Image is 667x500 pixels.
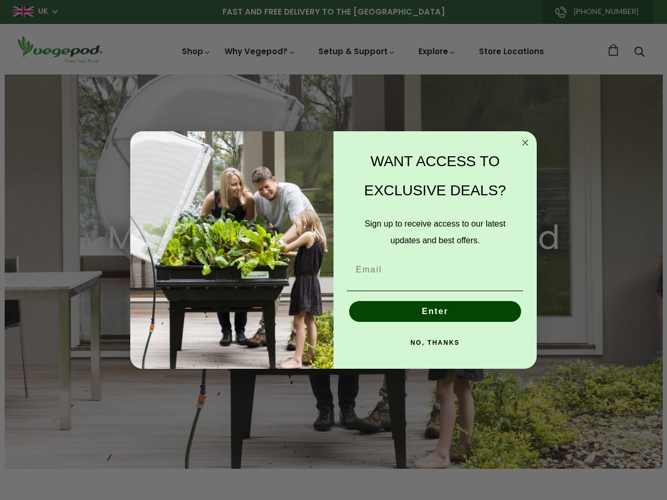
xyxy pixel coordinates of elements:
img: e9d03583-1bb1-490f-ad29-36751b3212ff.jpeg [130,131,333,369]
span: WANT ACCESS TO EXCLUSIVE DEALS? [364,153,506,198]
button: NO, THANKS [347,332,523,353]
span: Sign up to receive access to our latest updates and best offers. [365,219,505,245]
input: Email [347,259,523,280]
button: Close dialog [519,136,532,149]
button: Enter [349,301,521,322]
